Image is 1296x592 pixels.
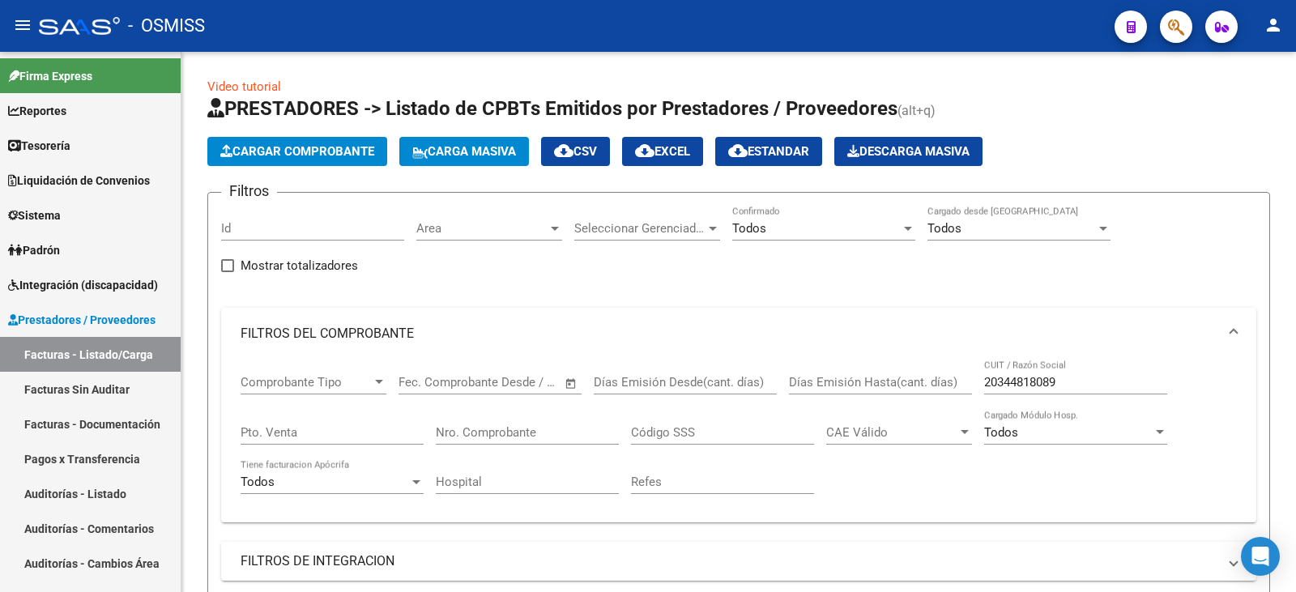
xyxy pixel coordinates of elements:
button: Carga Masiva [399,137,529,166]
span: Mostrar totalizadores [241,256,358,275]
span: Sistema [8,207,61,224]
button: Cargar Comprobante [207,137,387,166]
input: End date [466,375,544,390]
span: Liquidación de Convenios [8,172,150,190]
span: Area [416,221,548,236]
button: Descarga Masiva [834,137,983,166]
mat-panel-title: FILTROS DEL COMPROBANTE [241,325,1217,343]
span: Seleccionar Gerenciador [574,221,706,236]
input: Start date [399,375,451,390]
mat-expansion-panel-header: FILTROS DE INTEGRACION [221,542,1256,581]
span: Tesorería [8,137,70,155]
span: Cargar Comprobante [220,144,374,159]
span: - OSMISS [128,8,205,44]
span: Prestadores / Proveedores [8,311,156,329]
span: Firma Express [8,67,92,85]
mat-icon: cloud_download [728,141,748,160]
span: Comprobante Tipo [241,375,372,390]
span: Estandar [728,144,809,159]
span: Carga Masiva [412,144,516,159]
mat-expansion-panel-header: FILTROS DEL COMPROBANTE [221,308,1256,360]
span: Todos [732,221,766,236]
button: Open calendar [562,374,581,393]
button: Estandar [715,137,822,166]
mat-icon: person [1264,15,1283,35]
div: Open Intercom Messenger [1241,537,1280,576]
span: Integración (discapacidad) [8,276,158,294]
mat-panel-title: FILTROS DE INTEGRACION [241,552,1217,570]
span: Todos [984,425,1018,440]
span: EXCEL [635,144,690,159]
span: (alt+q) [897,103,936,118]
span: Padrón [8,241,60,259]
mat-icon: menu [13,15,32,35]
a: Video tutorial [207,79,281,94]
mat-icon: cloud_download [554,141,573,160]
span: PRESTADORES -> Listado de CPBTs Emitidos por Prestadores / Proveedores [207,97,897,120]
span: CSV [554,144,597,159]
button: CSV [541,137,610,166]
span: CAE Válido [826,425,957,440]
app-download-masive: Descarga masiva de comprobantes (adjuntos) [834,137,983,166]
h3: Filtros [221,180,277,202]
span: Descarga Masiva [847,144,970,159]
mat-icon: cloud_download [635,141,654,160]
div: FILTROS DEL COMPROBANTE [221,360,1256,522]
span: Todos [927,221,961,236]
span: Todos [241,475,275,489]
span: Reportes [8,102,66,120]
button: EXCEL [622,137,703,166]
